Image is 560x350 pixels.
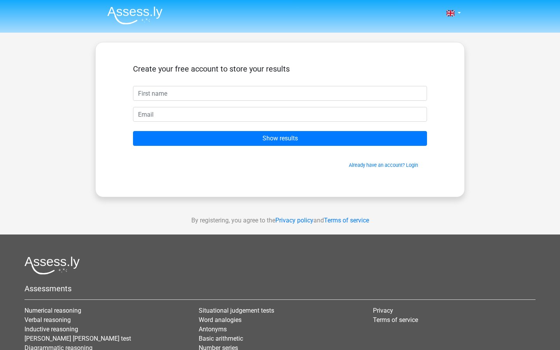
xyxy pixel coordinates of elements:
img: Assessly [107,6,163,24]
a: Numerical reasoning [24,307,81,314]
a: Word analogies [199,316,241,324]
a: Inductive reasoning [24,325,78,333]
input: Show results [133,131,427,146]
input: Email [133,107,427,122]
a: Antonyms [199,325,227,333]
a: Terms of service [324,217,369,224]
a: Terms of service [373,316,418,324]
h5: Assessments [24,284,535,293]
a: [PERSON_NAME] [PERSON_NAME] test [24,335,131,342]
img: Assessly logo [24,256,80,275]
a: Privacy policy [275,217,313,224]
a: Basic arithmetic [199,335,243,342]
a: Situational judgement tests [199,307,274,314]
input: First name [133,86,427,101]
a: Already have an account? Login [349,162,418,168]
h5: Create your free account to store your results [133,64,427,73]
a: Privacy [373,307,393,314]
a: Verbal reasoning [24,316,71,324]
